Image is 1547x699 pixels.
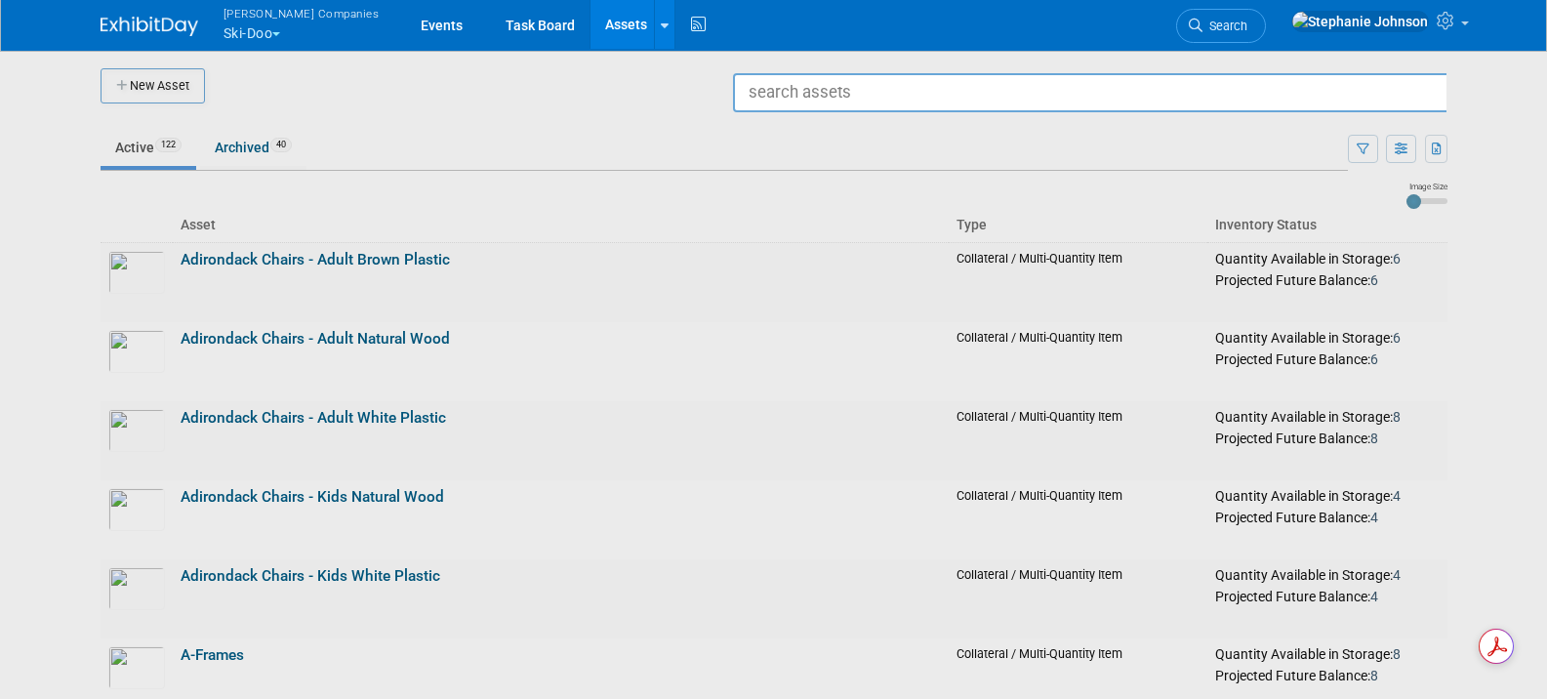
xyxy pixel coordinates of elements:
a: Search [1176,9,1266,43]
span: [PERSON_NAME] Companies [224,3,380,23]
img: ExhibitDay [101,17,198,36]
input: search assets [733,73,1460,112]
span: Search [1202,19,1247,33]
img: Stephanie Johnson [1291,11,1429,32]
